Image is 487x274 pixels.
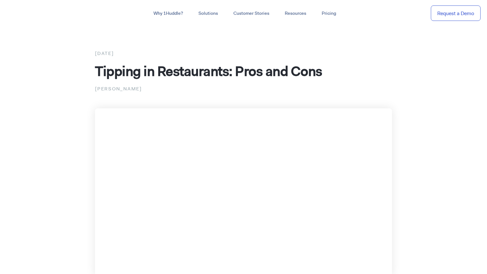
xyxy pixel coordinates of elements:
div: [DATE] [95,49,392,58]
a: Solutions [191,8,226,19]
a: Pricing [314,8,344,19]
img: ... [6,7,52,19]
span: Tipping in Restaurants: Pros and Cons [95,62,322,80]
a: Customer Stories [226,8,277,19]
a: Resources [277,8,314,19]
a: Request a Demo [431,5,481,21]
p: [PERSON_NAME] [95,85,392,93]
a: Why 1Huddle? [146,8,191,19]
